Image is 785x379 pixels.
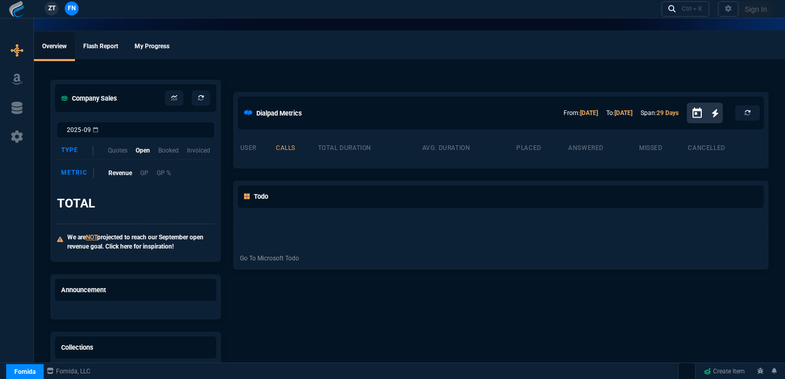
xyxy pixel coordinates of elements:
[568,140,639,154] th: answered
[158,146,179,155] p: Booked
[67,233,214,251] p: We are projected to reach our September open revenue goal. Click here for inspiration!
[61,168,94,178] div: Metric
[256,108,302,118] h5: Dialpad Metrics
[317,140,422,154] th: total duration
[61,285,106,295] h5: Announcement
[61,93,117,103] h5: Company Sales
[516,140,568,154] th: placed
[422,140,516,154] th: avg. duration
[657,109,679,117] a: 29 Days
[580,109,598,117] a: [DATE]
[75,32,126,61] a: Flash Report
[61,343,94,352] h5: Collections
[44,367,94,376] a: msbcCompanyName
[641,108,679,118] p: Span:
[86,234,97,241] span: NOT
[606,108,632,118] p: To:
[157,168,171,178] p: GP %
[240,140,275,154] th: user
[564,108,598,118] p: From:
[275,140,317,154] th: calls
[687,140,762,154] th: cancelled
[136,146,150,155] p: Open
[700,364,749,379] a: Create Item
[57,196,95,211] h3: TOTAL
[614,109,632,117] a: [DATE]
[61,146,94,155] div: Type
[68,4,76,13] span: FN
[639,140,687,154] th: missed
[48,4,55,13] span: ZT
[682,5,702,13] div: Ctrl + K
[108,146,127,155] p: Quotes
[187,146,210,155] p: Invoiced
[108,168,132,178] p: Revenue
[140,168,148,178] p: GP
[691,106,712,121] button: Open calendar
[126,32,178,61] a: My Progress
[240,254,299,263] a: Go To Microsoft Todo
[34,32,75,61] a: Overview
[244,192,268,201] h5: Todo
